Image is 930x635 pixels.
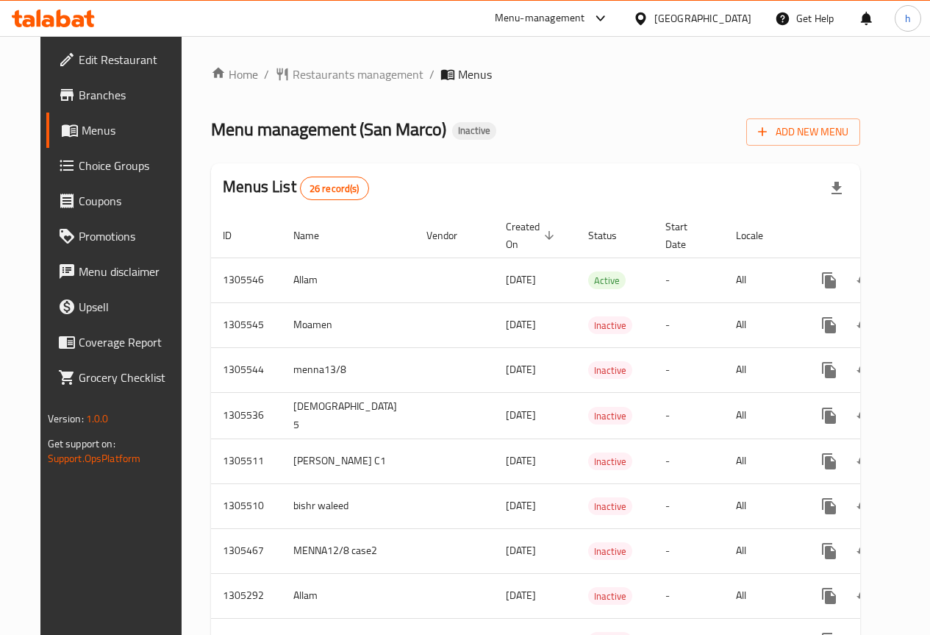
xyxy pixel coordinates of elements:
[46,254,196,289] a: Menu disclaimer
[211,258,282,302] td: 1305546
[211,392,282,439] td: 1305536
[426,227,476,244] span: Vendor
[812,533,847,569] button: more
[588,272,626,289] div: Active
[847,578,882,614] button: Change Status
[282,258,415,302] td: Allam
[458,65,492,83] span: Menus
[48,449,141,468] a: Support.OpsPlatform
[847,533,882,569] button: Change Status
[46,77,196,113] a: Branches
[452,122,496,140] div: Inactive
[282,573,415,618] td: Allam
[812,398,847,433] button: more
[282,392,415,439] td: [DEMOGRAPHIC_DATA] 5
[506,586,536,605] span: [DATE]
[588,408,632,425] span: Inactive
[79,157,184,174] span: Choice Groups
[588,498,632,515] span: Inactive
[812,489,847,524] button: more
[506,541,536,560] span: [DATE]
[48,434,115,453] span: Get support on:
[847,308,882,343] button: Change Status
[211,347,282,392] td: 1305544
[588,542,632,560] div: Inactive
[724,573,800,618] td: All
[211,65,860,83] nav: breadcrumb
[282,439,415,483] td: [PERSON_NAME] C1
[724,392,800,439] td: All
[46,324,196,360] a: Coverage Report
[654,392,724,439] td: -
[506,451,536,470] span: [DATE]
[46,219,196,254] a: Promotions
[654,439,724,483] td: -
[495,10,585,27] div: Menu-management
[429,65,434,83] li: /
[812,308,847,343] button: more
[724,302,800,347] td: All
[79,86,184,104] span: Branches
[211,113,446,146] span: Menu management ( San Marco )
[847,263,882,298] button: Change Status
[812,263,847,298] button: more
[847,444,882,479] button: Change Status
[264,65,269,83] li: /
[654,528,724,573] td: -
[506,218,559,253] span: Created On
[654,10,751,26] div: [GEOGRAPHIC_DATA]
[588,317,632,334] span: Inactive
[588,316,632,334] div: Inactive
[724,528,800,573] td: All
[588,361,632,379] div: Inactive
[654,483,724,528] td: -
[506,315,536,334] span: [DATE]
[79,227,184,245] span: Promotions
[79,333,184,351] span: Coverage Report
[300,177,369,200] div: Total records count
[79,51,184,68] span: Edit Restaurant
[588,453,632,470] div: Inactive
[588,588,632,605] span: Inactive
[211,302,282,347] td: 1305545
[46,183,196,219] a: Coupons
[46,42,196,77] a: Edit Restaurant
[654,347,724,392] td: -
[588,543,632,560] span: Inactive
[724,347,800,392] td: All
[79,298,184,316] span: Upsell
[588,272,626,289] span: Active
[736,227,782,244] span: Locale
[211,573,282,618] td: 1305292
[293,227,338,244] span: Name
[847,489,882,524] button: Change Status
[819,171,854,206] div: Export file
[588,497,632,515] div: Inactive
[282,528,415,573] td: MENNA12/8 case2
[506,405,536,425] span: [DATE]
[724,439,800,483] td: All
[79,263,184,280] span: Menu disclaimer
[282,483,415,528] td: bishr waleed
[223,176,368,200] h2: Menus List
[812,578,847,614] button: more
[847,398,882,433] button: Change Status
[724,483,800,528] td: All
[301,182,368,196] span: 26 record(s)
[275,65,423,83] a: Restaurants management
[223,227,251,244] span: ID
[588,587,632,605] div: Inactive
[48,409,84,428] span: Version:
[654,302,724,347] td: -
[211,65,258,83] a: Home
[588,227,636,244] span: Status
[282,302,415,347] td: Moamen
[588,362,632,379] span: Inactive
[758,123,848,141] span: Add New Menu
[588,453,632,470] span: Inactive
[746,118,860,146] button: Add New Menu
[79,192,184,210] span: Coupons
[46,148,196,183] a: Choice Groups
[905,10,911,26] span: h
